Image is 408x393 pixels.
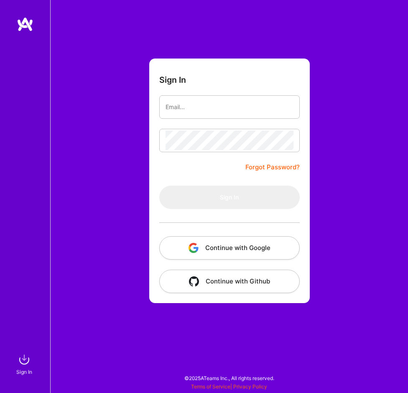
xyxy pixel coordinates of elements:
[159,186,300,209] button: Sign In
[50,368,408,389] div: © 2025 ATeams Inc., All rights reserved.
[191,383,267,390] span: |
[16,368,32,376] div: Sign In
[191,383,230,390] a: Terms of Service
[189,276,199,286] img: icon
[159,270,300,293] button: Continue with Github
[16,351,33,368] img: sign in
[18,351,33,376] a: sign inSign In
[159,236,300,260] button: Continue with Google
[233,383,267,390] a: Privacy Policy
[166,97,293,117] input: Email...
[159,75,186,85] h3: Sign In
[189,243,199,253] img: icon
[17,17,33,32] img: logo
[245,162,300,172] a: Forgot Password?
